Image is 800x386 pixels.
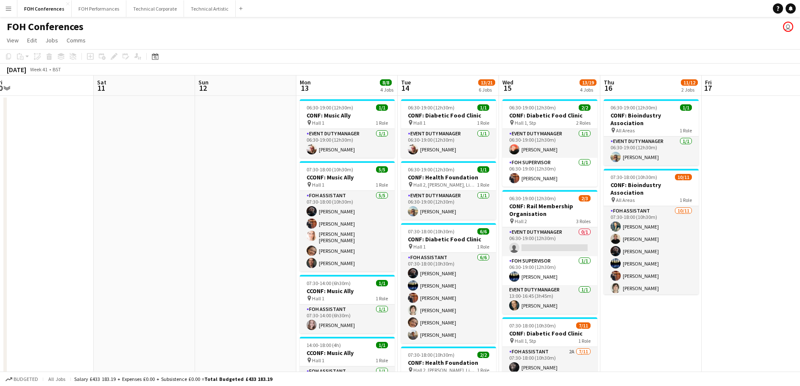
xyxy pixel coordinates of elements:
[3,35,22,46] a: View
[74,376,272,382] div: Salary £433 183.19 + Expenses £0.00 + Subsistence £0.00 =
[45,36,58,44] span: Jobs
[783,22,793,32] app-user-avatar: Visitor Services
[184,0,236,17] button: Technical Artistic
[47,376,67,382] span: All jobs
[28,66,49,73] span: Week 41
[14,376,38,382] span: Budgeted
[27,36,37,44] span: Edit
[4,375,39,384] button: Budgeted
[204,376,272,382] span: Total Budgeted £433 183.19
[7,36,19,44] span: View
[67,36,86,44] span: Comms
[17,0,72,17] button: FOH Conferences
[42,35,61,46] a: Jobs
[63,35,89,46] a: Comms
[53,66,61,73] div: BST
[7,65,26,74] div: [DATE]
[72,0,126,17] button: FOH Performances
[126,0,184,17] button: Technical Corporate
[24,35,40,46] a: Edit
[7,20,84,33] h1: FOH Conferences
